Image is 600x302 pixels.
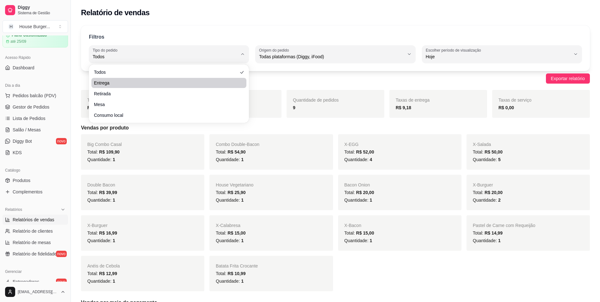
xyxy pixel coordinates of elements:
[356,190,374,195] span: R$ 20,00
[216,190,245,195] span: Total:
[13,138,32,144] span: Diggy Bot
[18,5,65,10] span: Diggy
[87,223,108,228] span: X-Burguer
[473,157,501,162] span: Quantidade:
[228,149,246,154] span: R$ 54,90
[87,149,120,154] span: Total:
[87,105,108,110] strong: R$ 461,80
[370,157,372,162] span: 4
[13,228,53,234] span: Relatório de clientes
[18,10,65,16] span: Sistema de Gestão
[113,157,115,162] span: 1
[241,157,244,162] span: 1
[87,190,117,195] span: Total:
[13,279,39,285] span: Entregadores
[344,142,359,147] span: X-EGG
[344,238,372,243] span: Quantidade:
[228,271,246,276] span: R$ 10,99
[498,238,501,243] span: 1
[3,267,68,277] div: Gerenciar
[356,149,374,154] span: R$ 52,00
[87,271,117,276] span: Total:
[485,190,503,195] span: R$ 20,00
[396,105,411,110] strong: R$ 9,18
[87,263,120,268] span: Anéis de Cebola
[370,198,372,203] span: 1
[13,104,49,110] span: Gestor de Pedidos
[241,238,244,243] span: 1
[13,127,41,133] span: Salão / Mesas
[498,98,531,103] span: Taxas de serviço
[293,98,339,103] span: Quantidade de pedidos
[93,53,238,60] span: Todos
[216,157,244,162] span: Quantidade:
[113,198,115,203] span: 1
[498,157,501,162] span: 5
[216,182,253,187] span: House Vegetariano
[87,198,115,203] span: Quantidade:
[228,230,246,236] span: R$ 15,00
[18,289,58,294] span: [EMAIL_ADDRESS][DOMAIN_NAME]
[3,53,68,63] div: Acesso Rápido
[87,230,117,236] span: Total:
[426,47,483,53] label: Escolher período de visualização
[473,238,501,243] span: Quantidade:
[3,20,68,33] button: Select a team
[87,238,115,243] span: Quantidade:
[485,149,503,154] span: R$ 50,00
[426,53,571,60] span: Hoje
[473,149,503,154] span: Total:
[19,23,50,30] div: House Burger ...
[87,98,114,103] span: Total vendido
[5,207,22,212] span: Relatórios
[13,65,34,71] span: Dashboard
[216,238,244,243] span: Quantidade:
[473,230,503,236] span: Total:
[241,279,244,284] span: 1
[87,142,122,147] span: Big Combo Casal
[216,142,259,147] span: Combo Double-Bacon
[81,8,150,18] h2: Relatório de vendas
[87,157,115,162] span: Quantidade:
[93,47,120,53] label: Tipo do pedido
[344,149,374,154] span: Total:
[259,47,291,53] label: Origem do pedido
[356,230,374,236] span: R$ 15,00
[473,190,503,195] span: Total:
[344,190,374,195] span: Total:
[94,80,238,86] span: Entrega
[87,279,115,284] span: Quantidade:
[344,223,362,228] span: X-Bacon
[259,53,404,60] span: Todas plataformas (Diggy, iFood)
[216,223,240,228] span: X-Calabresa
[216,279,244,284] span: Quantidade:
[99,230,117,236] span: R$ 16,99
[12,33,47,38] article: Plano Customizado
[344,157,372,162] span: Quantidade:
[113,238,115,243] span: 1
[87,182,115,187] span: Double Bacon
[10,39,26,44] article: até 25/09
[99,271,117,276] span: R$ 12,99
[370,238,372,243] span: 1
[13,149,22,156] span: KDS
[241,198,244,203] span: 1
[498,105,514,110] strong: R$ 0,00
[89,33,104,41] p: Filtros
[13,177,30,184] span: Produtos
[13,217,54,223] span: Relatórios de vendas
[99,149,120,154] span: R$ 109,90
[94,112,238,118] span: Consumo local
[94,101,238,108] span: Mesa
[3,80,68,91] div: Dia a dia
[113,279,115,284] span: 1
[13,189,42,195] span: Complementos
[216,198,244,203] span: Quantidade:
[293,105,295,110] strong: 9
[3,165,68,175] div: Catálogo
[13,115,46,122] span: Lista de Pedidos
[13,92,56,99] span: Pedidos balcão (PDV)
[473,198,501,203] span: Quantidade:
[344,182,370,187] span: Bacon Onion
[485,230,503,236] span: R$ 14,99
